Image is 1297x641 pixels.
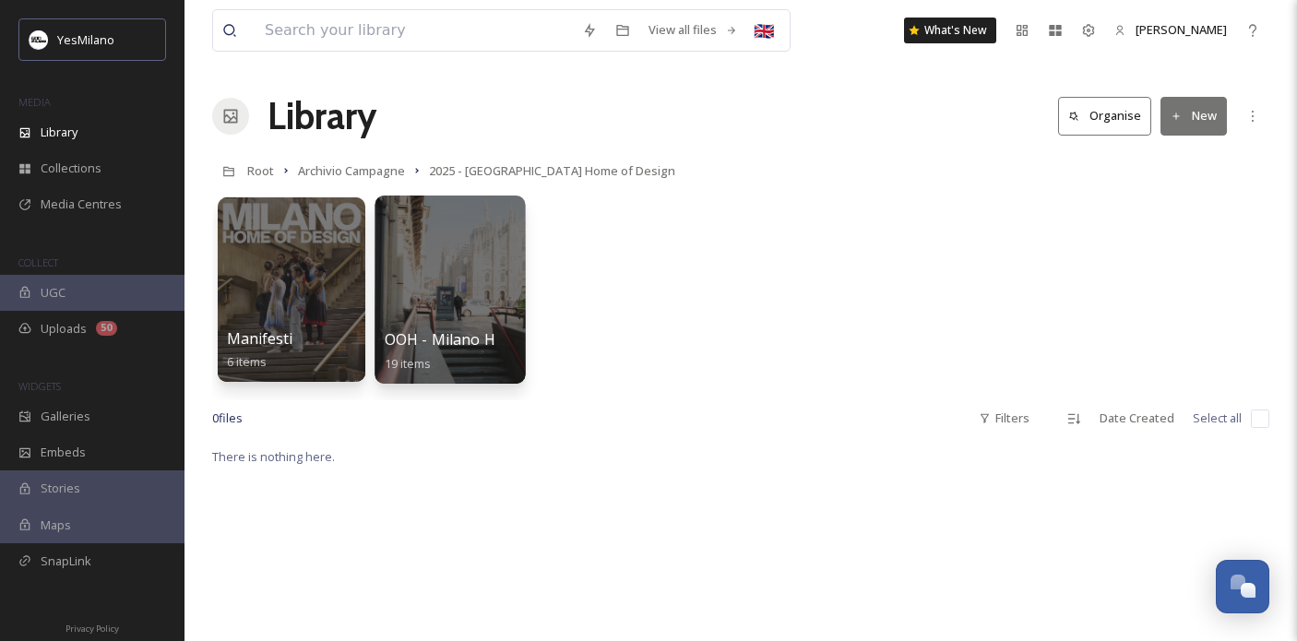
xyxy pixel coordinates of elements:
[212,448,335,465] span: There is nothing here.
[41,444,86,461] span: Embeds
[227,330,292,370] a: Manifesti6 items
[41,408,90,425] span: Galleries
[57,31,114,48] span: YesMilano
[65,616,119,638] a: Privacy Policy
[1216,560,1269,613] button: Open Chat
[385,329,601,350] span: OOH - Milano Home Of Design
[41,516,71,534] span: Maps
[904,18,996,43] a: What's New
[41,196,122,213] span: Media Centres
[1193,410,1242,427] span: Select all
[227,353,267,370] span: 6 items
[970,400,1039,436] div: Filters
[227,328,292,349] span: Manifesti
[1105,12,1236,48] a: [PERSON_NAME]
[429,162,675,179] span: 2025 - [GEOGRAPHIC_DATA] Home of Design
[41,284,65,302] span: UGC
[212,410,243,427] span: 0 file s
[247,160,274,182] a: Root
[18,255,58,269] span: COLLECT
[298,162,405,179] span: Archivio Campagne
[385,354,432,371] span: 19 items
[41,124,77,141] span: Library
[41,552,91,570] span: SnapLink
[1160,97,1227,135] button: New
[747,14,780,47] div: 🇬🇧
[268,89,376,144] a: Library
[41,480,80,497] span: Stories
[18,379,61,393] span: WIDGETS
[18,95,51,109] span: MEDIA
[1058,97,1151,135] button: Organise
[385,331,601,372] a: OOH - Milano Home Of Design19 items
[1090,400,1184,436] div: Date Created
[298,160,405,182] a: Archivio Campagne
[247,162,274,179] span: Root
[639,12,747,48] a: View all files
[41,160,101,177] span: Collections
[41,320,87,338] span: Uploads
[65,623,119,635] span: Privacy Policy
[429,160,675,182] a: 2025 - [GEOGRAPHIC_DATA] Home of Design
[256,10,573,51] input: Search your library
[96,321,117,336] div: 50
[30,30,48,49] img: Logo%20YesMilano%40150x.png
[1136,21,1227,38] span: [PERSON_NAME]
